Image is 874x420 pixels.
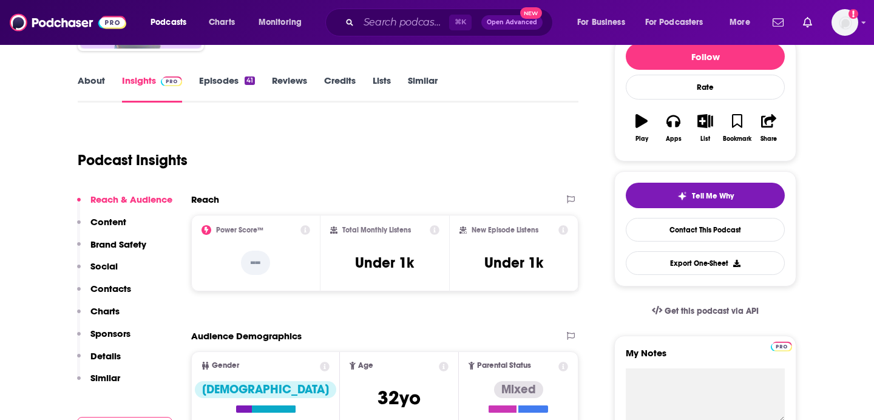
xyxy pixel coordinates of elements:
div: [DEMOGRAPHIC_DATA] [195,381,336,398]
div: Mixed [494,381,543,398]
span: More [730,14,750,31]
span: Parental Status [477,362,531,370]
span: Charts [209,14,235,31]
h3: Under 1k [355,254,414,272]
a: Lists [373,75,391,103]
button: Export One-Sheet [626,251,785,275]
a: Episodes41 [199,75,255,103]
a: Similar [408,75,438,103]
button: List [689,106,721,150]
button: Open AdvancedNew [481,15,543,30]
button: Details [77,350,121,373]
button: Apps [657,106,689,150]
button: open menu [569,13,640,32]
label: My Notes [626,347,785,368]
button: Follow [626,43,785,70]
span: For Business [577,14,625,31]
a: Get this podcast via API [642,296,768,326]
img: Podchaser Pro [771,342,792,351]
button: Content [77,216,126,239]
button: open menu [142,13,202,32]
a: Charts [201,13,242,32]
button: Bookmark [721,106,753,150]
span: New [520,7,542,19]
button: Sponsors [77,328,130,350]
span: Podcasts [151,14,186,31]
span: For Podcasters [645,14,703,31]
p: Charts [90,305,120,317]
button: open menu [250,13,317,32]
span: ⌘ K [449,15,472,30]
h1: Podcast Insights [78,151,188,169]
span: 32 yo [378,386,421,410]
button: Social [77,260,118,283]
a: Show notifications dropdown [768,12,788,33]
h3: Under 1k [484,254,543,272]
button: Play [626,106,657,150]
a: Reviews [272,75,307,103]
div: Apps [666,135,682,143]
a: Pro website [771,340,792,351]
div: Play [635,135,648,143]
h2: New Episode Listens [472,226,538,234]
button: Brand Safety [77,239,146,261]
button: Show profile menu [832,9,858,36]
p: Social [90,260,118,272]
svg: Add a profile image [849,9,858,19]
h2: Audience Demographics [191,330,302,342]
button: open menu [721,13,765,32]
span: Gender [212,362,239,370]
button: Contacts [77,283,131,305]
a: About [78,75,105,103]
span: Get this podcast via API [665,306,759,316]
button: tell me why sparkleTell Me Why [626,183,785,208]
p: Sponsors [90,328,130,339]
a: Show notifications dropdown [798,12,817,33]
span: Logged in as amandagibson [832,9,858,36]
a: Credits [324,75,356,103]
h2: Reach [191,194,219,205]
button: open menu [637,13,721,32]
button: Charts [77,305,120,328]
p: Brand Safety [90,239,146,250]
p: Reach & Audience [90,194,172,205]
img: tell me why sparkle [677,191,687,201]
span: Monitoring [259,14,302,31]
a: InsightsPodchaser Pro [122,75,182,103]
h2: Power Score™ [216,226,263,234]
p: Contacts [90,283,131,294]
img: Podchaser Pro [161,76,182,86]
p: Content [90,216,126,228]
div: Search podcasts, credits, & more... [337,8,564,36]
button: Reach & Audience [77,194,172,216]
div: Share [761,135,777,143]
span: Age [358,362,373,370]
div: List [700,135,710,143]
button: Similar [77,372,120,395]
button: Share [753,106,785,150]
div: Rate [626,75,785,100]
div: Bookmark [723,135,751,143]
img: User Profile [832,9,858,36]
p: -- [241,251,270,275]
p: Similar [90,372,120,384]
div: 41 [245,76,255,85]
span: Open Advanced [487,19,537,25]
span: Tell Me Why [692,191,734,201]
img: Podchaser - Follow, Share and Rate Podcasts [10,11,126,34]
a: Contact This Podcast [626,218,785,242]
p: Details [90,350,121,362]
input: Search podcasts, credits, & more... [359,13,449,32]
h2: Total Monthly Listens [342,226,411,234]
